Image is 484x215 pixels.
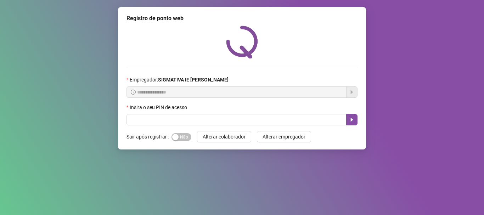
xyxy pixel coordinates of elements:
button: Alterar empregador [257,131,311,142]
span: Alterar empregador [263,133,305,141]
span: caret-right [349,117,355,123]
span: Alterar colaborador [203,133,246,141]
label: Insira o seu PIN de acesso [126,103,192,111]
span: info-circle [131,90,136,95]
div: Registro de ponto web [126,14,358,23]
button: Alterar colaborador [197,131,251,142]
strong: SIGMATIVA IE [PERSON_NAME] [158,77,229,83]
img: QRPoint [226,26,258,58]
span: Empregador : [130,76,229,84]
label: Sair após registrar [126,131,171,142]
